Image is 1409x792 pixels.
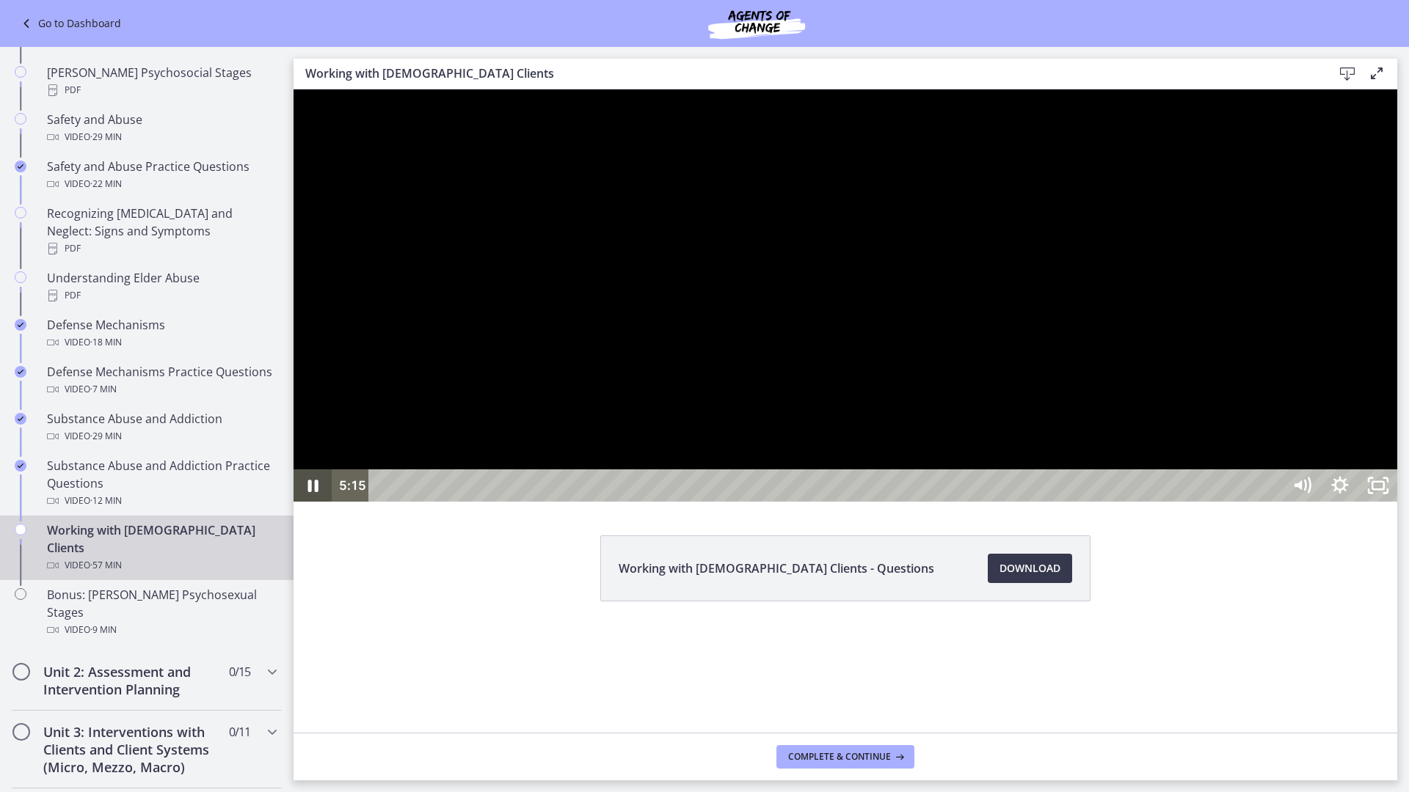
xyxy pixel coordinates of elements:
[47,334,276,351] div: Video
[988,554,1072,583] a: Download
[47,64,276,99] div: [PERSON_NAME] Psychosocial Stages
[47,175,276,193] div: Video
[47,363,276,398] div: Defense Mechanisms Practice Questions
[90,557,122,574] span: · 57 min
[989,380,1027,412] button: Mute
[47,586,276,639] div: Bonus: [PERSON_NAME] Psychosexual Stages
[90,381,117,398] span: · 7 min
[305,65,1309,82] h3: Working with [DEMOGRAPHIC_DATA] Clients
[15,161,26,172] i: Completed
[18,15,121,32] a: Go to Dashboard
[47,269,276,304] div: Understanding Elder Abuse
[47,492,276,510] div: Video
[47,621,276,639] div: Video
[47,557,276,574] div: Video
[47,410,276,445] div: Substance Abuse and Addiction
[47,158,276,193] div: Safety and Abuse Practice Questions
[47,111,276,146] div: Safety and Abuse
[1066,380,1104,412] button: Unfullscreen
[15,319,26,331] i: Completed
[15,366,26,378] i: Completed
[47,316,276,351] div: Defense Mechanisms
[43,663,222,698] h2: Unit 2: Assessment and Intervention Planning
[43,723,222,776] h2: Unit 3: Interventions with Clients and Client Systems (Micro, Mezzo, Macro)
[47,205,276,257] div: Recognizing [MEDICAL_DATA] and Neglect: Signs and Symptoms
[90,128,122,146] span: · 29 min
[47,457,276,510] div: Substance Abuse and Addiction Practice Questions
[15,460,26,472] i: Completed
[90,175,122,193] span: · 22 min
[47,428,276,445] div: Video
[90,334,122,351] span: · 18 min
[90,428,122,445] span: · 29 min
[1027,380,1066,412] button: Show settings menu
[229,663,250,681] span: 0 / 15
[47,128,276,146] div: Video
[47,287,276,304] div: PDF
[47,521,276,574] div: Working with [DEMOGRAPHIC_DATA] Clients
[229,723,250,741] span: 0 / 11
[47,381,276,398] div: Video
[15,413,26,425] i: Completed
[90,492,122,510] span: · 12 min
[47,81,276,99] div: PDF
[788,751,891,763] span: Complete & continue
[90,621,117,639] span: · 9 min
[669,6,845,41] img: Agents of Change
[619,560,934,577] span: Working with [DEMOGRAPHIC_DATA] Clients - Questions
[776,745,914,769] button: Complete & continue
[47,240,276,257] div: PDF
[294,89,1397,502] iframe: Video Lesson
[1000,560,1060,577] span: Download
